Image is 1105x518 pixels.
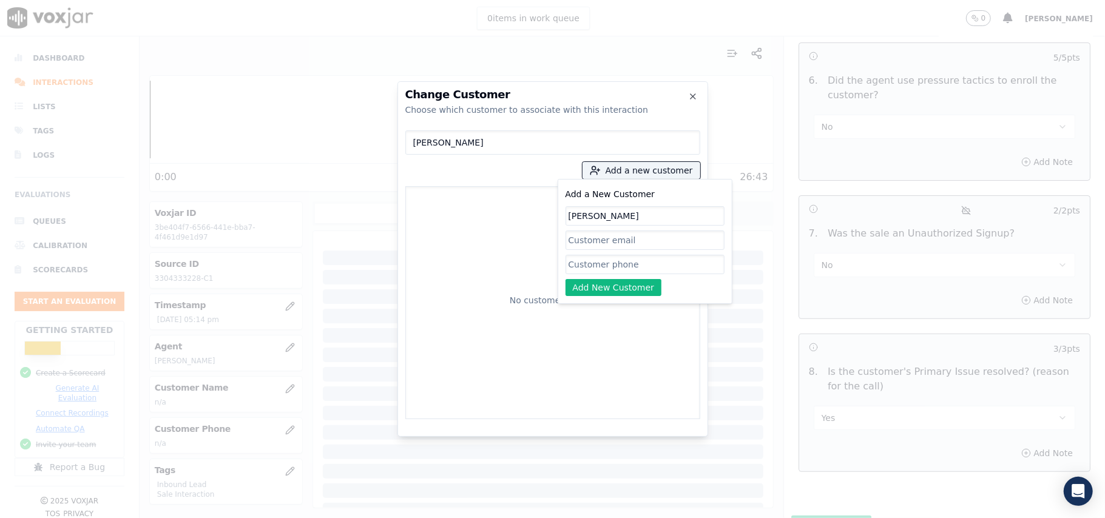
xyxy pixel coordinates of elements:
[1064,477,1093,506] div: Open Intercom Messenger
[566,189,655,199] label: Add a New Customer
[566,230,725,250] input: Customer email
[405,130,700,155] input: Search Customers
[405,89,700,100] h2: Change Customer
[566,255,725,274] input: Customer phone
[405,104,700,116] div: Choose which customer to associate with this interaction
[583,162,700,179] button: Add a new customer
[566,279,662,296] button: Add New Customer
[566,206,725,226] input: Customer name
[510,294,595,306] p: No customers found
